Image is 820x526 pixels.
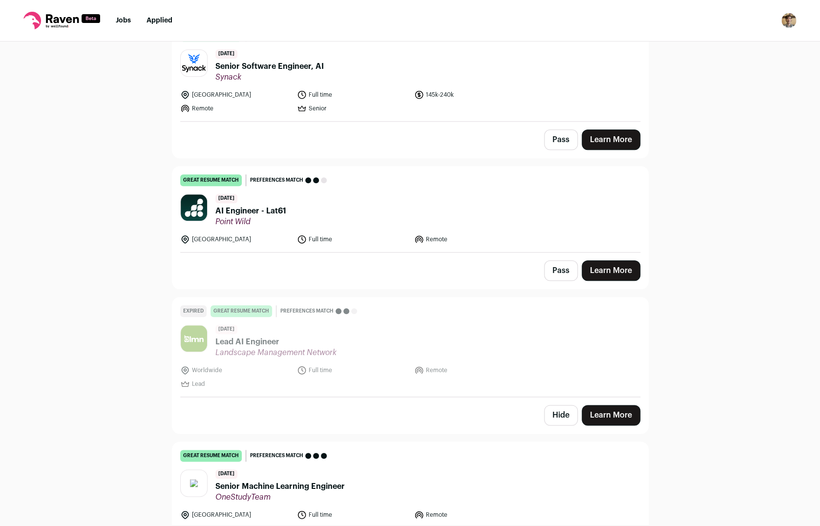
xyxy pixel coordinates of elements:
[181,325,207,352] img: 688e8b0e502764a3c1c54fda8d6b6308785df1836f9162c8e17c1eec90f5d2e9.jpg
[180,305,207,317] div: Expired
[297,365,408,375] li: Full time
[190,479,198,487] img: 4bc5a60bb8635b6a28078c9bdb787b275ab09770165f6eac9fb857a94ce0a9c3.svg
[172,167,648,252] a: great resume match Preferences match [DATE] AI Engineer - Lat61 Point Wild [GEOGRAPHIC_DATA] Full...
[250,451,303,461] span: Preferences match
[180,450,242,462] div: great resume match
[280,306,334,316] span: Preferences match
[414,234,526,244] li: Remote
[297,510,408,520] li: Full time
[210,305,272,317] div: great resume match
[582,129,640,150] a: Learn More
[414,510,526,520] li: Remote
[414,90,526,100] li: 145k-240k
[215,72,324,82] span: Synack
[781,13,797,28] button: Open dropdown
[215,336,336,348] span: Lead AI Engineer
[215,194,237,203] span: [DATE]
[180,365,292,375] li: Worldwide
[215,481,345,492] span: Senior Machine Learning Engineer
[181,50,207,76] img: 4890a1b638fc0066c219dea79bd4629406283fed783110b6d324ca00c5d306e1.png
[180,234,292,244] li: [GEOGRAPHIC_DATA]
[180,90,292,100] li: [GEOGRAPHIC_DATA]
[215,49,237,59] span: [DATE]
[180,174,242,186] div: great resume match
[544,405,578,425] button: Hide
[172,22,648,121] a: great resume match Preferences match [DATE] Senior Software Engineer, AI Synack [GEOGRAPHIC_DATA]...
[181,194,207,221] img: 9f6418f1a30dfd6ba873436bb9fa16d552a7453fe288fec0d4261172b4a4f2e3.jpg
[582,260,640,281] a: Learn More
[414,365,526,375] li: Remote
[215,492,345,502] span: OneStudyTeam
[172,297,648,397] a: Expired great resume match Preferences match [DATE] Lead AI Engineer Landscape Management Network...
[582,405,640,425] a: Learn More
[180,510,292,520] li: [GEOGRAPHIC_DATA]
[215,217,286,227] span: Point Wild
[250,175,303,185] span: Preferences match
[297,104,408,113] li: Senior
[297,234,408,244] li: Full time
[180,104,292,113] li: Remote
[147,17,172,24] a: Applied
[215,205,286,217] span: AI Engineer - Lat61
[297,90,408,100] li: Full time
[544,129,578,150] button: Pass
[215,348,336,358] span: Landscape Management Network
[215,61,324,72] span: Senior Software Engineer, AI
[215,469,237,479] span: [DATE]
[544,260,578,281] button: Pass
[180,379,292,389] li: Lead
[116,17,131,24] a: Jobs
[781,13,797,28] img: 15869354-medium_jpg
[215,325,237,334] span: [DATE]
